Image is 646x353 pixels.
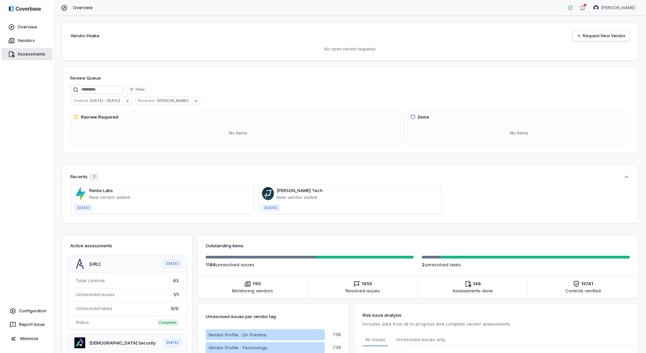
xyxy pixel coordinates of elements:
button: Minimize [3,332,51,346]
span: 2 [422,262,425,267]
a: [DEMOGRAPHIC_DATA] Security [89,340,156,346]
button: Diana Esparza avatar[PERSON_NAME] [589,3,639,13]
div: Recents [70,173,98,180]
span: Controls verified [566,287,601,294]
p: unresolved task s [422,261,630,268]
span: [PERSON_NAME] [601,5,635,11]
div: No items [73,124,403,142]
a: Assessments [1,48,52,60]
span: 1186 [206,262,216,267]
span: 1055 [362,281,372,287]
span: 765 [252,281,261,287]
p: unresolved issue s [206,261,414,268]
h3: Active assessments [70,242,184,249]
img: Diana Esparza avatar [593,5,599,11]
h2: Vendor Intake [70,33,99,39]
a: Vendors [1,35,52,47]
button: Recents2 [70,173,630,180]
span: Resolved issues [346,287,380,294]
p: Includes data from all in-progress and complete vendor assessments [363,320,630,328]
span: 148 [473,281,481,287]
div: No items [410,124,628,142]
a: Remix Labs [89,188,113,193]
span: Created : [71,98,90,104]
p: Unresolved issues per vendor tag [206,312,276,321]
span: Overview [73,5,93,11]
h3: Risk issue analysis [363,312,630,318]
p: Vendor Profile : On Premise [208,331,267,338]
span: 2 [93,174,95,179]
span: 15741 [581,281,593,287]
span: [DATE] - [DATE] [90,98,123,104]
img: logo-D7KZi-bG.svg [9,5,41,12]
a: Configuration [3,305,51,317]
span: [PERSON_NAME] [157,98,191,104]
span: All issues [365,336,385,343]
h3: Done [418,114,429,121]
p: No open vendor requests [70,46,630,52]
a: [PERSON_NAME] Tech [277,188,323,193]
h1: Review Queue [70,75,101,82]
p: Vendor Profile : Technology [208,344,267,351]
span: Unresolved issues only [396,336,445,344]
span: Monitoring vendors [232,287,273,294]
a: Overview [1,21,52,33]
h3: Outstanding items [206,242,630,249]
button: Report Issue [3,318,51,331]
span: Filter [136,87,145,92]
a: [URL] [89,261,100,267]
p: 739 [333,332,341,337]
p: 739 [333,345,341,350]
button: Filter [126,86,148,94]
h3: Review Required [81,114,118,121]
span: Assessments done [453,287,493,294]
a: Request New Vendor [573,31,630,41]
span: Reviewer : [135,98,157,104]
